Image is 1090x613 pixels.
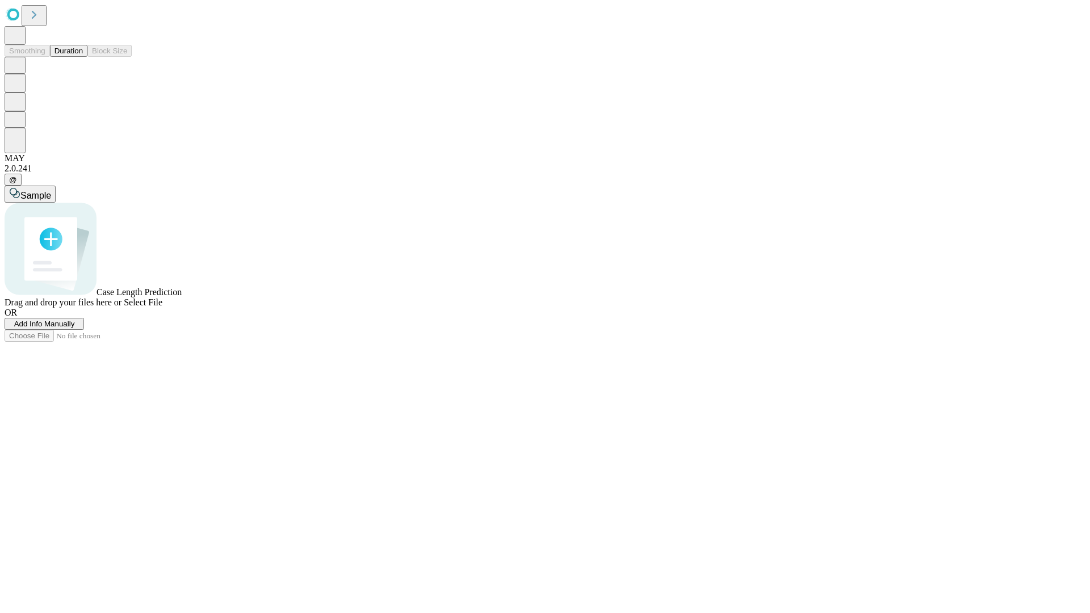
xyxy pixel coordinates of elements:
[20,191,51,200] span: Sample
[5,45,50,57] button: Smoothing
[5,174,22,186] button: @
[87,45,132,57] button: Block Size
[5,153,1085,163] div: MAY
[9,175,17,184] span: @
[5,186,56,203] button: Sample
[5,308,17,317] span: OR
[14,320,75,328] span: Add Info Manually
[5,163,1085,174] div: 2.0.241
[124,297,162,307] span: Select File
[97,287,182,297] span: Case Length Prediction
[5,318,84,330] button: Add Info Manually
[50,45,87,57] button: Duration
[5,297,121,307] span: Drag and drop your files here or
